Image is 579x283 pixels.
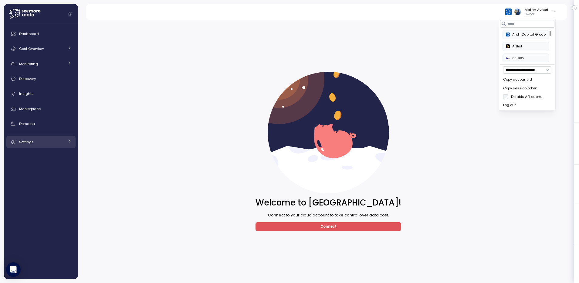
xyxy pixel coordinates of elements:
span: Insights [19,91,34,96]
a: Cost Overview [6,43,76,55]
div: Open Intercom Messenger [6,262,21,277]
img: ALV-UjU5Buw-CzyJ1K5bu8IX8ljTxP1r2yk8HoTTfslSzKbzWCa6EzckuzgdjvDuYc2TP1Pz5PkiZQPmBAYjAFaxkVOoyYKKT... [514,9,521,15]
a: Dashboard [6,28,76,40]
span: Discovery [19,76,36,81]
div: Copy session token [503,86,551,91]
div: Log out [503,102,551,108]
img: splash [268,72,389,193]
span: Settings [19,140,34,144]
span: Connect [320,223,337,231]
img: 676124322ce2d31a078e3b71.PNG [506,56,510,60]
div: Artlist [506,44,546,49]
img: 68790ce639d2d68da1992664.PNG [505,9,512,15]
img: 6628aa71fabf670d87b811be.PNG [506,44,510,48]
p: Connect to your cloud account to take control over data cost. [268,212,389,218]
a: Settings [6,136,76,148]
span: Dashboard [19,31,39,36]
a: Marketplace [6,103,76,115]
div: at-bay [506,55,546,61]
span: Monitoring [19,61,38,66]
div: Matan Avneri [525,7,548,12]
a: Connect [256,222,401,231]
a: Discovery [6,73,76,85]
span: Cost Overview [19,46,44,51]
a: Insights [6,88,76,100]
img: 68790ce639d2d68da1992664.PNG [506,33,510,37]
a: Domains [6,118,76,130]
span: Marketplace [19,106,41,111]
label: Disable API cache [508,94,542,99]
h1: Welcome to [GEOGRAPHIC_DATA]! [256,197,401,208]
div: Copy account id [503,77,551,82]
a: Monitoring [6,58,76,70]
div: Arch Capital Group [506,32,546,37]
p: Owner [525,12,548,16]
span: Domains [19,121,35,126]
button: Collapse navigation [66,12,74,16]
